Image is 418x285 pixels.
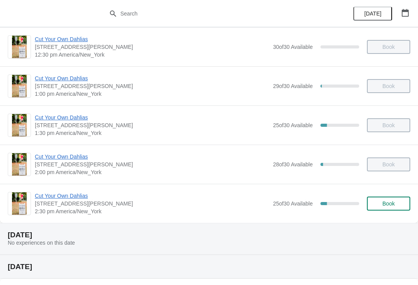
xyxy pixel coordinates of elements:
button: Book [367,197,410,211]
span: [STREET_ADDRESS][PERSON_NAME] [35,82,269,90]
span: 30 of 30 Available [273,44,313,50]
span: [STREET_ADDRESS][PERSON_NAME] [35,121,269,129]
span: [STREET_ADDRESS][PERSON_NAME] [35,200,269,207]
span: Cut Your Own Dahlias [35,114,269,121]
img: Cut Your Own Dahlias | 4 Jacobs Lane, Norwell, MA, USA | 1:00 pm America/New_York [12,75,27,97]
span: Cut Your Own Dahlias [35,192,269,200]
span: Cut Your Own Dahlias [35,153,269,161]
span: 2:30 pm America/New_York [35,207,269,215]
span: 29 of 30 Available [273,83,313,89]
span: Cut Your Own Dahlias [35,35,269,43]
span: 1:30 pm America/New_York [35,129,269,137]
span: 12:30 pm America/New_York [35,51,269,59]
img: Cut Your Own Dahlias | 4 Jacobs Lane, Norwell, MA, USA | 2:00 pm America/New_York [12,153,27,176]
span: 25 of 30 Available [273,122,313,128]
span: [STREET_ADDRESS][PERSON_NAME] [35,43,269,51]
img: Cut Your Own Dahlias | 4 Jacobs Lane, Norwell, MA, USA | 12:30 pm America/New_York [12,36,27,58]
span: Book [382,200,395,207]
span: 2:00 pm America/New_York [35,168,269,176]
img: Cut Your Own Dahlias | 4 Jacobs Lane, Norwell, MA, USA | 1:30 pm America/New_York [12,114,27,136]
span: No experiences on this date [8,240,75,246]
span: 25 of 30 Available [273,200,313,207]
span: Cut Your Own Dahlias [35,74,269,82]
span: 1:00 pm America/New_York [35,90,269,98]
button: [DATE] [353,7,392,21]
span: 28 of 30 Available [273,161,313,168]
span: [STREET_ADDRESS][PERSON_NAME] [35,161,269,168]
h2: [DATE] [8,231,410,239]
span: [DATE] [364,10,381,17]
img: Cut Your Own Dahlias | 4 Jacobs Lane, Norwell, MA, USA | 2:30 pm America/New_York [12,192,27,215]
input: Search [120,7,313,21]
h2: [DATE] [8,263,410,271]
